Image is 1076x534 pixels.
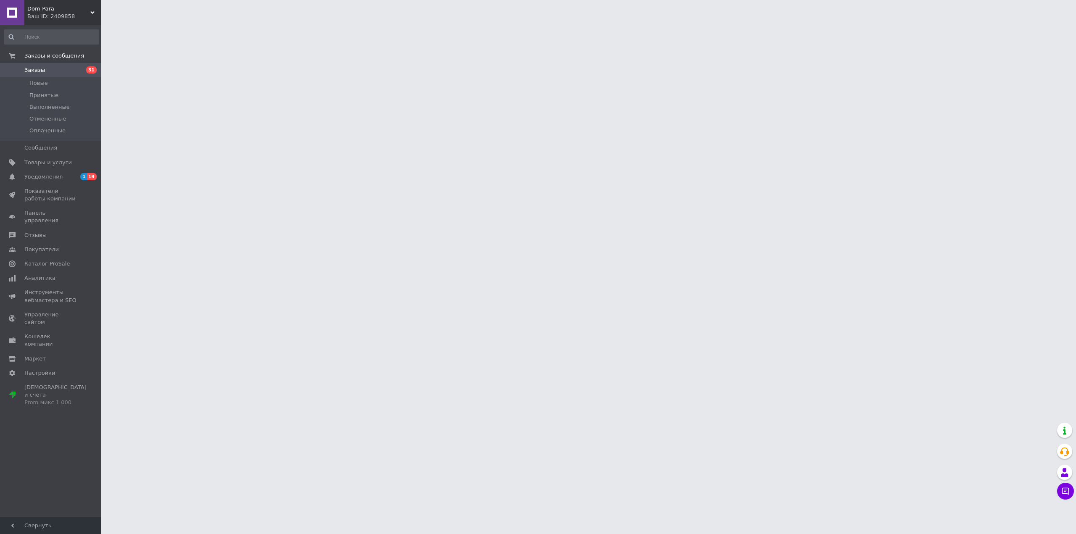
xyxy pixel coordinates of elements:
[24,260,70,268] span: Каталог ProSale
[24,246,59,253] span: Покупатели
[4,29,99,45] input: Поиск
[24,274,55,282] span: Аналитика
[29,115,66,123] span: Отмененные
[24,289,78,304] span: Инструменты вебмастера и SEO
[24,399,87,406] div: Prom микс 1 000
[27,5,90,13] span: Dom-Para
[24,333,78,348] span: Кошелек компании
[24,355,46,363] span: Маркет
[24,66,45,74] span: Заказы
[24,52,84,60] span: Заказы и сообщения
[24,159,72,166] span: Товары и услуги
[87,173,97,180] span: 19
[80,173,87,180] span: 1
[24,311,78,326] span: Управление сайтом
[24,144,57,152] span: Сообщения
[29,79,48,87] span: Новые
[27,13,101,20] div: Ваш ID: 2409858
[24,187,78,203] span: Показатели работы компании
[24,209,78,224] span: Панель управления
[24,173,63,181] span: Уведомления
[24,231,47,239] span: Отзывы
[24,369,55,377] span: Настройки
[29,92,58,99] span: Принятые
[29,127,66,134] span: Оплаченные
[24,384,87,407] span: [DEMOGRAPHIC_DATA] и счета
[29,103,70,111] span: Выполненные
[1057,483,1074,500] button: Чат с покупателем
[86,66,97,74] span: 31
